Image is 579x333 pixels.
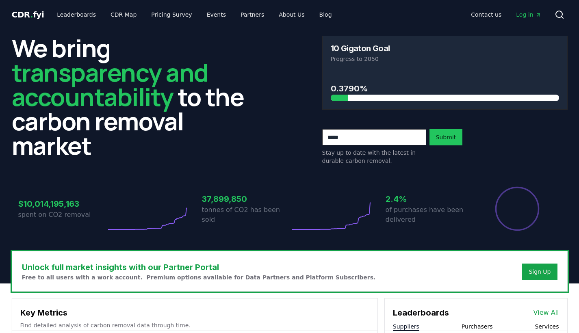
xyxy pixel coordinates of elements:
[529,268,551,276] a: Sign Up
[18,198,106,210] h3: $10,014,195,163
[429,129,463,145] button: Submit
[18,210,106,220] p: spent on CO2 removal
[462,322,493,331] button: Purchasers
[464,7,508,22] a: Contact us
[331,82,559,95] h3: 0.3790%
[12,56,208,113] span: transparency and accountability
[331,44,390,52] h3: 10 Gigaton Goal
[516,11,541,19] span: Log in
[202,205,290,225] p: tonnes of CO2 has been sold
[22,273,376,281] p: Free to all users with a work account. Premium options available for Data Partners and Platform S...
[145,7,198,22] a: Pricing Survey
[22,261,376,273] h3: Unlock full market insights with our Partner Portal
[272,7,311,22] a: About Us
[393,307,449,319] h3: Leaderboards
[20,321,369,329] p: Find detailed analysis of carbon removal data through time.
[331,55,559,63] p: Progress to 2050
[533,308,559,318] a: View All
[535,322,559,331] button: Services
[522,264,557,280] button: Sign Up
[50,7,338,22] nav: Main
[104,7,143,22] a: CDR Map
[50,7,102,22] a: Leaderboards
[510,7,548,22] a: Log in
[386,193,473,205] h3: 2.4%
[494,186,540,231] div: Percentage of sales delivered
[393,322,419,331] button: Suppliers
[30,10,33,19] span: .
[12,9,44,20] a: CDR.fyi
[12,36,257,158] h2: We bring to the carbon removal market
[20,307,369,319] h3: Key Metrics
[464,7,548,22] nav: Main
[386,205,473,225] p: of purchases have been delivered
[202,193,290,205] h3: 37,899,850
[200,7,232,22] a: Events
[313,7,338,22] a: Blog
[322,149,426,165] p: Stay up to date with the latest in durable carbon removal.
[12,10,44,19] span: CDR fyi
[234,7,271,22] a: Partners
